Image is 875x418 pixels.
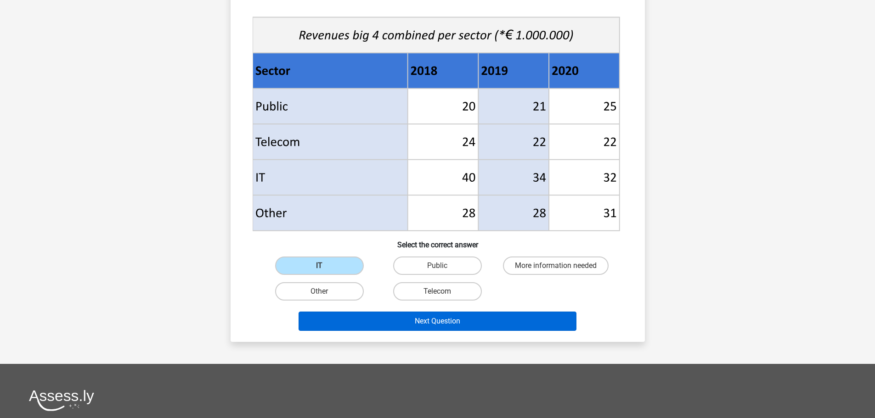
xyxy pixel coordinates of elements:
h6: Select the correct answer [245,233,630,249]
label: Other [275,282,364,301]
img: Assessly logo [29,390,94,411]
label: Public [393,256,482,275]
button: Next Question [299,312,576,331]
label: IT [275,256,364,275]
label: More information needed [503,256,609,275]
label: Telecom [393,282,482,301]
